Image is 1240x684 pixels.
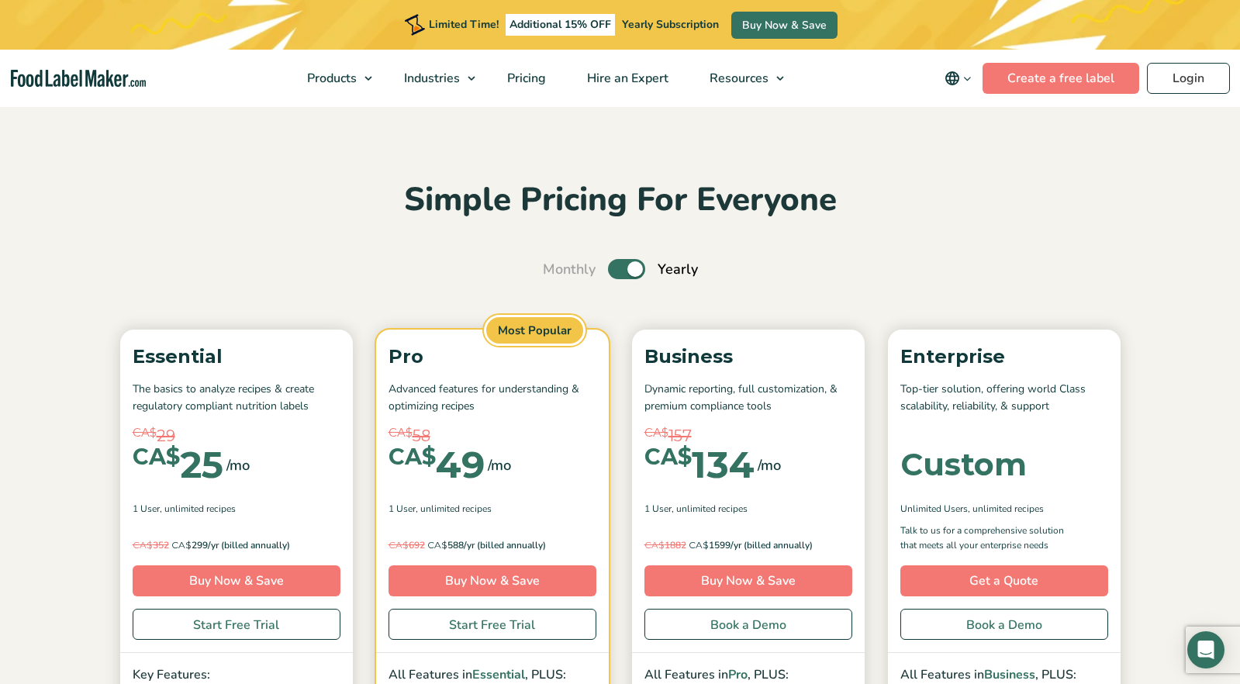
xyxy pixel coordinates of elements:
span: , Unlimited Recipes [968,502,1044,516]
span: CA$ [644,539,665,551]
span: 29 [157,424,175,447]
p: Enterprise [900,342,1108,371]
a: Buy Now & Save [644,565,852,596]
p: 1599/yr (billed annually) [644,537,852,553]
span: /mo [488,454,511,476]
div: 49 [389,446,485,483]
a: Start Free Trial [133,609,340,640]
a: Start Free Trial [389,609,596,640]
span: , Unlimited Recipes [416,502,492,516]
p: Business [644,342,852,371]
a: Products [287,50,380,107]
span: 157 [668,424,692,447]
span: Unlimited Users [900,502,968,516]
span: Business [984,666,1035,683]
del: 1882 [644,539,686,551]
span: 1 User [644,502,672,516]
p: Advanced features for understanding & optimizing recipes [389,381,596,416]
a: Buy Now & Save [731,12,838,39]
a: Buy Now & Save [133,565,340,596]
span: Industries [399,70,461,87]
div: Custom [900,449,1027,480]
span: CA$ [389,424,413,442]
span: Pro [728,666,748,683]
span: Products [302,70,358,87]
a: Resources [689,50,792,107]
span: 1 User [389,502,416,516]
a: Buy Now & Save [389,565,596,596]
a: Book a Demo [900,609,1108,640]
a: Book a Demo [644,609,852,640]
span: Yearly Subscription [622,17,719,32]
span: , Unlimited Recipes [160,502,236,516]
span: CA$ [644,446,692,468]
a: Industries [384,50,483,107]
del: 692 [389,539,425,551]
p: 299/yr (billed annually) [133,537,340,553]
span: Monthly [543,259,596,280]
span: CA$ [133,424,157,442]
span: CA$ [389,446,436,468]
p: Dynamic reporting, full customization, & premium compliance tools [644,381,852,416]
span: Yearly [658,259,698,280]
a: Pricing [487,50,563,107]
p: Top-tier solution, offering world Class scalability, reliability, & support [900,381,1108,416]
span: CA$ [427,539,447,551]
span: Most Popular [484,315,585,347]
del: 352 [133,539,169,551]
span: Hire an Expert [582,70,670,87]
span: CA$ [644,424,668,442]
p: Talk to us for a comprehensive solution that meets all your enterprise needs [900,523,1079,553]
p: Pro [389,342,596,371]
span: /mo [226,454,250,476]
span: Limited Time! [429,17,499,32]
a: Login [1147,63,1230,94]
span: Pricing [503,70,547,87]
div: 134 [644,446,755,483]
a: Create a free label [983,63,1139,94]
span: /mo [758,454,781,476]
h2: Simple Pricing For Everyone [112,179,1128,222]
label: Toggle [608,259,645,279]
span: Essential [472,666,525,683]
span: CA$ [389,539,409,551]
div: Open Intercom Messenger [1187,631,1224,668]
span: Resources [705,70,770,87]
p: Essential [133,342,340,371]
span: CA$ [133,446,180,468]
span: , Unlimited Recipes [672,502,748,516]
p: The basics to analyze recipes & create regulatory compliant nutrition labels [133,381,340,416]
span: CA$ [689,539,709,551]
a: Hire an Expert [567,50,686,107]
span: Additional 15% OFF [506,14,615,36]
p: 588/yr (billed annually) [389,537,596,553]
span: 1 User [133,502,160,516]
a: Get a Quote [900,565,1108,596]
span: 58 [413,424,430,447]
div: 25 [133,446,223,483]
span: CA$ [171,539,192,551]
span: CA$ [133,539,153,551]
